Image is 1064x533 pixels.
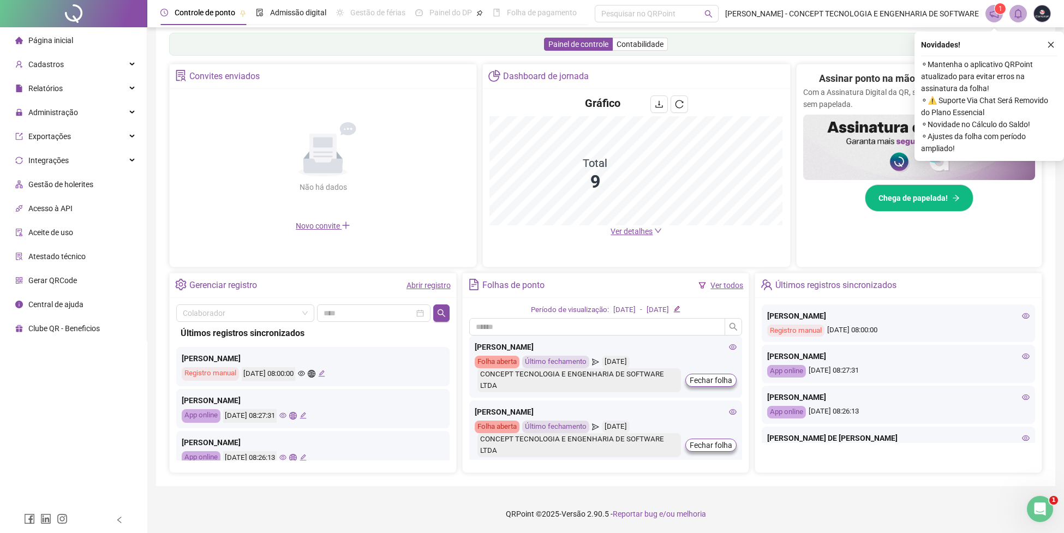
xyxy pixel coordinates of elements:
[240,10,246,16] span: pushpin
[999,5,1002,13] span: 1
[602,421,630,433] div: [DATE]
[989,9,999,19] span: notification
[475,356,519,368] div: Folha aberta
[407,281,451,290] a: Abrir registro
[921,118,1057,130] span: ⚬ Novidade no Cálculo do Saldo!
[300,412,307,419] span: edit
[477,433,682,457] div: CONCEPT TECNOLOGIA E ENGENHARIA DE SOFTWARE LTDA
[15,156,23,164] span: sync
[270,8,326,17] span: Admissão digital
[503,67,589,86] div: Dashboard de jornada
[300,454,307,461] span: edit
[429,8,472,17] span: Painel do DP
[15,324,23,332] span: gift
[725,8,979,20] span: [PERSON_NAME] - CONCEPT TECNOLOGIA E ENGENHARIA DE SOFTWARE
[767,391,1030,403] div: [PERSON_NAME]
[57,513,68,524] span: instagram
[289,412,296,419] span: global
[28,300,83,309] span: Central de ajuda
[995,3,1006,14] sup: 1
[522,356,589,368] div: Último fechamento
[803,115,1035,180] img: banner%2F02c71560-61a6-44d4-94b9-c8ab97240462.png
[28,84,63,93] span: Relatórios
[175,279,187,290] span: setting
[28,204,73,213] span: Acesso à API
[437,309,446,318] span: search
[256,9,264,16] span: file-done
[921,58,1057,94] span: ⚬ Mantenha o aplicativo QRPoint atualizado para evitar erros na assinatura da folha!
[298,370,305,377] span: eye
[279,454,286,461] span: eye
[223,409,277,423] div: [DATE] 08:27:31
[181,326,445,340] div: Últimos registros sincronizados
[1022,393,1030,401] span: eye
[952,194,960,202] span: arrow-right
[28,228,73,237] span: Aceite de uso
[865,184,973,212] button: Chega de papelada!
[308,370,315,377] span: global
[273,181,373,193] div: Não há dados
[1022,352,1030,360] span: eye
[415,9,423,16] span: dashboard
[878,192,948,204] span: Chega de papelada!
[761,279,772,290] span: team
[350,8,405,17] span: Gestão de férias
[767,310,1030,322] div: [PERSON_NAME]
[477,368,682,392] div: CONCEPT TECNOLOGIA E ENGENHARIA DE SOFTWARE LTDA
[28,276,77,285] span: Gerar QRCode
[690,439,732,451] span: Fechar folha
[819,71,1019,86] h2: Assinar ponto na mão? Isso ficou no passado!
[28,60,64,69] span: Cadastros
[242,367,295,381] div: [DATE] 08:00:00
[15,252,23,260] span: solution
[15,60,23,68] span: user-add
[531,304,609,316] div: Período de visualização:
[289,454,296,461] span: global
[767,432,1030,444] div: [PERSON_NAME] DE [PERSON_NAME]
[15,132,23,140] span: export
[655,100,663,109] span: download
[147,495,1064,533] footer: QRPoint © 2025 - 2.90.5 -
[175,70,187,81] span: solution
[476,10,483,16] span: pushpin
[182,436,444,448] div: [PERSON_NAME]
[488,70,500,81] span: pie-chart
[475,421,519,433] div: Folha aberta
[296,221,350,230] span: Novo convite
[767,365,1030,378] div: [DATE] 08:27:31
[592,421,599,433] span: send
[647,304,669,316] div: [DATE]
[729,408,737,416] span: eye
[654,227,662,235] span: down
[775,276,896,295] div: Últimos registros sincronizados
[617,40,663,49] span: Contabilidade
[40,513,51,524] span: linkedin
[28,252,86,261] span: Atestado técnico
[336,9,344,16] span: sun
[15,204,23,212] span: api
[28,324,100,333] span: Clube QR - Beneficios
[767,406,1030,418] div: [DATE] 08:26:13
[175,8,235,17] span: Controle de ponto
[28,132,71,141] span: Exportações
[182,394,444,406] div: [PERSON_NAME]
[921,94,1057,118] span: ⚬ ⚠️ Suporte Via Chat Será Removido do Plano Essencial
[15,276,23,284] span: qrcode
[1022,312,1030,320] span: eye
[585,95,620,111] h4: Gráfico
[279,412,286,419] span: eye
[592,356,599,368] span: send
[767,350,1030,362] div: [PERSON_NAME]
[611,227,653,236] span: Ver detalhes
[15,108,23,116] span: lock
[189,276,257,295] div: Gerenciar registro
[1013,9,1023,19] span: bell
[602,356,630,368] div: [DATE]
[710,281,743,290] a: Ver todos
[15,180,23,188] span: apartment
[729,322,738,331] span: search
[767,325,1030,337] div: [DATE] 08:00:00
[182,409,220,423] div: App online
[685,439,737,452] button: Fechar folha
[698,282,706,289] span: filter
